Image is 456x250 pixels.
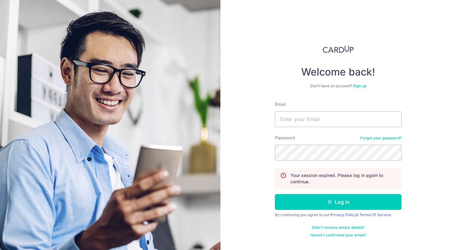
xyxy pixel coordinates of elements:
a: Haven't confirmed your email? [310,233,366,238]
input: Enter your Email [275,111,402,127]
label: Password [275,135,295,141]
a: Forgot your password? [360,136,402,141]
a: Privacy Policy [330,212,356,217]
div: Don’t have an account? [275,83,402,88]
img: CardUp Logo [323,46,354,53]
p: Your session expired. Please log in again to continue. [290,172,396,185]
div: By continuing you agree to our & [275,212,402,217]
button: Log in [275,194,402,210]
a: Terms Of Service [359,212,391,217]
a: Didn't receive unlock details? [312,225,365,230]
h4: Welcome back! [275,66,402,78]
label: Email [275,101,286,107]
a: Sign up [353,83,366,88]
